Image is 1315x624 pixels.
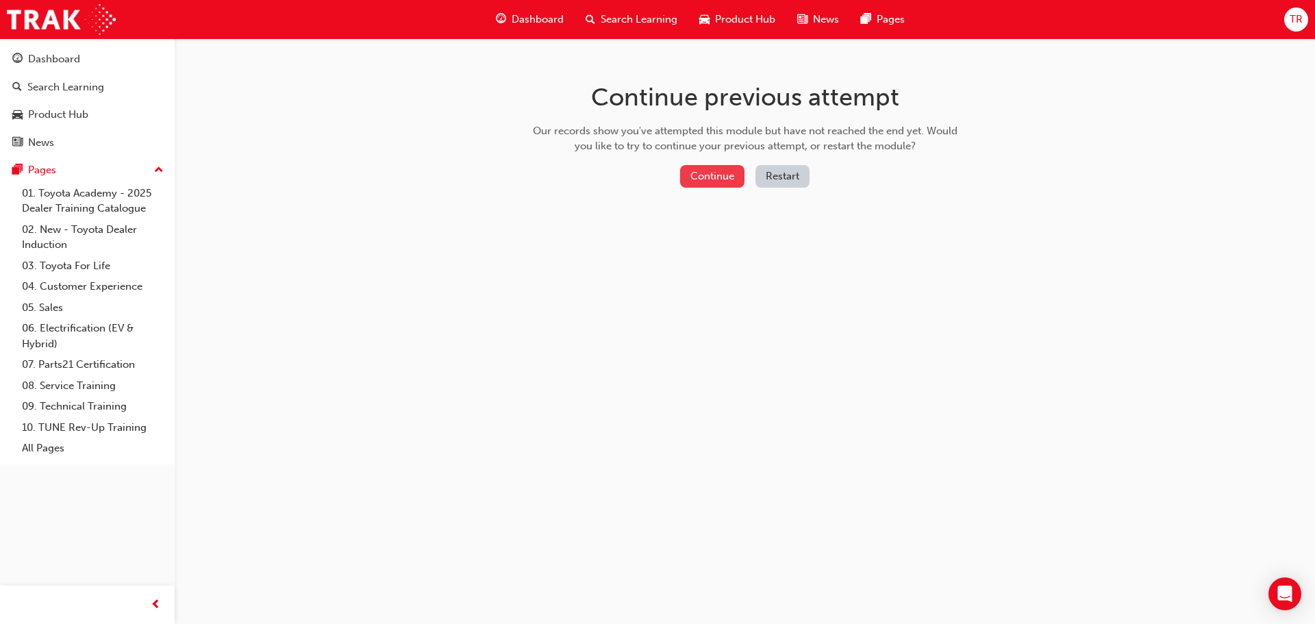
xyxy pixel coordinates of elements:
div: Product Hub [28,107,88,123]
a: 01. Toyota Academy - 2025 Dealer Training Catalogue [16,183,169,219]
div: News [28,135,54,151]
span: Product Hub [715,12,775,27]
span: Dashboard [512,12,564,27]
button: Continue [680,165,744,188]
span: search-icon [12,82,22,94]
div: Dashboard [28,51,80,67]
button: DashboardSearch LearningProduct HubNews [5,44,169,158]
a: 10. TUNE Rev-Up Training [16,417,169,438]
a: guage-iconDashboard [485,5,575,34]
span: guage-icon [496,11,506,28]
button: TR [1284,8,1308,32]
span: Search Learning [601,12,677,27]
span: News [813,12,839,27]
a: Search Learning [5,75,169,100]
a: 08. Service Training [16,375,169,397]
a: Dashboard [5,47,169,72]
span: up-icon [154,162,164,179]
button: Pages [5,158,169,183]
a: News [5,130,169,155]
span: car-icon [12,109,23,121]
div: Pages [28,162,56,178]
a: 09. Technical Training [16,396,169,417]
h1: Continue previous attempt [528,82,962,112]
span: pages-icon [12,164,23,177]
a: 06. Electrification (EV & Hybrid) [16,318,169,354]
button: Restart [755,165,810,188]
a: 07. Parts21 Certification [16,354,169,375]
span: TR [1290,12,1303,27]
span: news-icon [12,137,23,149]
img: Trak [7,4,116,35]
a: news-iconNews [786,5,850,34]
a: 03. Toyota For Life [16,255,169,277]
a: car-iconProduct Hub [688,5,786,34]
a: search-iconSearch Learning [575,5,688,34]
div: Open Intercom Messenger [1268,577,1301,610]
a: 04. Customer Experience [16,276,169,297]
a: All Pages [16,438,169,459]
a: 05. Sales [16,297,169,319]
div: Search Learning [27,79,104,95]
a: Product Hub [5,102,169,127]
span: pages-icon [861,11,871,28]
span: news-icon [797,11,807,28]
span: Pages [877,12,905,27]
a: pages-iconPages [850,5,916,34]
span: search-icon [586,11,595,28]
a: 02. New - Toyota Dealer Induction [16,219,169,255]
span: prev-icon [151,597,161,614]
div: Our records show you've attempted this module but have not reached the end yet. Would you like to... [528,123,962,154]
span: car-icon [699,11,710,28]
span: guage-icon [12,53,23,66]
